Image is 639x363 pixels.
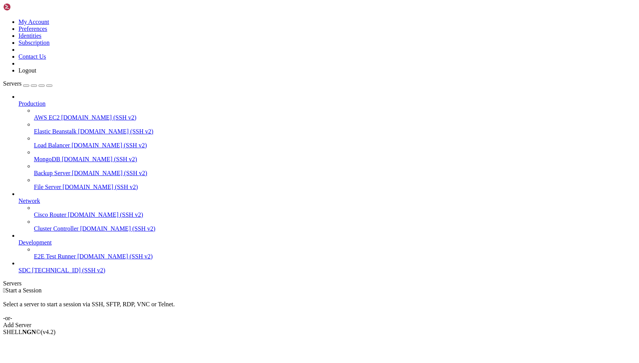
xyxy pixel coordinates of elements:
div: Servers [3,280,636,287]
li: MongoDB [DOMAIN_NAME] (SSH v2) [34,149,636,163]
a: Subscription [18,39,50,46]
a: SDC [TECHNICAL_ID] (SSH v2) [18,267,636,274]
span: [DOMAIN_NAME] (SSH v2) [77,253,153,260]
a: Backup Server [DOMAIN_NAME] (SSH v2) [34,170,636,177]
span: 4.2.0 [41,329,56,335]
li: AWS EC2 [DOMAIN_NAME] (SSH v2) [34,107,636,121]
span: Servers [3,80,22,87]
span: Production [18,100,45,107]
a: File Server [DOMAIN_NAME] (SSH v2) [34,184,636,191]
span: [DOMAIN_NAME] (SSH v2) [80,225,156,232]
span: SDC [18,267,30,274]
li: Development [18,232,636,260]
a: Network [18,198,636,204]
div: Add Server [3,322,636,329]
span: Development [18,239,52,246]
span: Network [18,198,40,204]
li: E2E Test Runner [DOMAIN_NAME] (SSH v2) [34,246,636,260]
span: E2E Test Runner [34,253,76,260]
a: Load Balancer [DOMAIN_NAME] (SSH v2) [34,142,636,149]
span: [DOMAIN_NAME] (SSH v2) [68,211,143,218]
span: Backup Server [34,170,70,176]
li: Cisco Router [DOMAIN_NAME] (SSH v2) [34,204,636,218]
span: Elastic Beanstalk [34,128,77,135]
span: Cisco Router [34,211,66,218]
span: [DOMAIN_NAME] (SSH v2) [62,156,137,162]
a: My Account [18,19,49,25]
li: Production [18,93,636,191]
div: Select a server to start a session via SSH, SFTP, RDP, VNC or Telnet. -or- [3,294,636,322]
a: Contact Us [18,53,46,60]
a: Production [18,100,636,107]
li: SDC [TECHNICAL_ID] (SSH v2) [18,260,636,274]
b: NGN [22,329,36,335]
span: AWS EC2 [34,114,60,121]
a: Identities [18,32,42,39]
img: Shellngn [3,3,47,11]
a: Servers [3,80,52,87]
a: Elastic Beanstalk [DOMAIN_NAME] (SSH v2) [34,128,636,135]
a: AWS EC2 [DOMAIN_NAME] (SSH v2) [34,114,636,121]
li: Elastic Beanstalk [DOMAIN_NAME] (SSH v2) [34,121,636,135]
a: MongoDB [DOMAIN_NAME] (SSH v2) [34,156,636,163]
li: Cluster Controller [DOMAIN_NAME] (SSH v2) [34,218,636,232]
span:  [3,287,5,294]
span: [DOMAIN_NAME] (SSH v2) [63,184,138,190]
span: Start a Session [5,287,42,294]
span: MongoDB [34,156,60,162]
span: [DOMAIN_NAME] (SSH v2) [72,170,148,176]
a: Cisco Router [DOMAIN_NAME] (SSH v2) [34,211,636,218]
li: Backup Server [DOMAIN_NAME] (SSH v2) [34,163,636,177]
span: [DOMAIN_NAME] (SSH v2) [78,128,154,135]
a: Cluster Controller [DOMAIN_NAME] (SSH v2) [34,225,636,232]
a: Development [18,239,636,246]
li: Load Balancer [DOMAIN_NAME] (SSH v2) [34,135,636,149]
span: Load Balancer [34,142,70,149]
span: SHELL © [3,329,55,335]
span: [DOMAIN_NAME] (SSH v2) [61,114,137,121]
a: E2E Test Runner [DOMAIN_NAME] (SSH v2) [34,253,636,260]
span: File Server [34,184,61,190]
span: Cluster Controller [34,225,79,232]
li: Network [18,191,636,232]
a: Preferences [18,25,47,32]
span: [TECHNICAL_ID] (SSH v2) [32,267,105,274]
a: Logout [18,67,36,74]
span: [DOMAIN_NAME] (SSH v2) [72,142,147,149]
li: File Server [DOMAIN_NAME] (SSH v2) [34,177,636,191]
